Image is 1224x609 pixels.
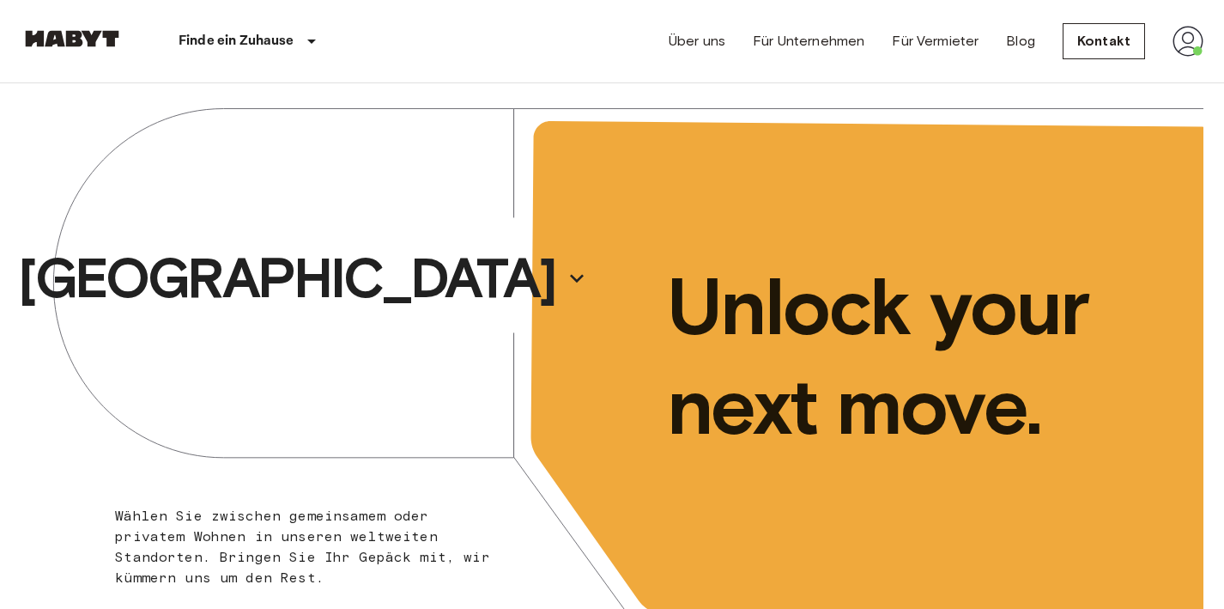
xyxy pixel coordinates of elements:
p: Finde ein Zuhause [179,31,294,52]
a: Für Vermieter [892,31,979,52]
a: Kontakt [1063,23,1145,59]
a: Blog [1006,31,1035,52]
button: [GEOGRAPHIC_DATA] [11,239,593,318]
p: Unlock your next move. [667,257,1176,456]
img: Habyt [21,30,124,47]
a: Für Unternehmen [753,31,864,52]
img: avatar [1172,26,1203,57]
p: [GEOGRAPHIC_DATA] [18,244,555,313]
p: Wählen Sie zwischen gemeinsamem oder privatem Wohnen in unseren weltweiten Standorten. Bringen Si... [115,506,506,588]
a: Über uns [669,31,725,52]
